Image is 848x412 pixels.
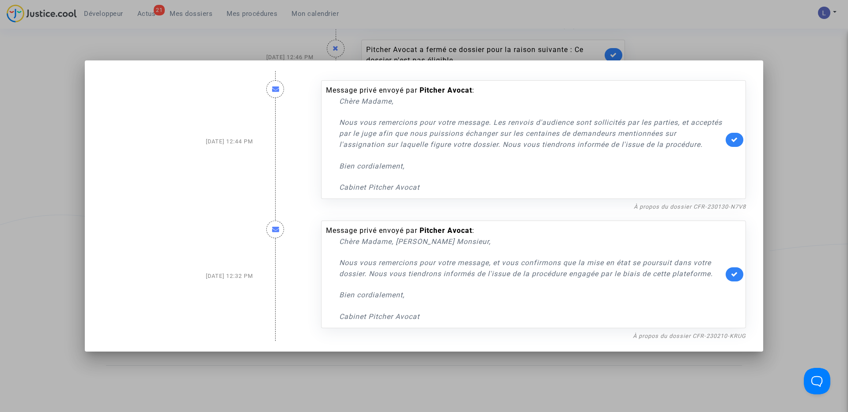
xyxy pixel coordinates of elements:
p: Cabinet Pitcher Avocat [339,182,723,193]
div: [DATE] 12:32 PM [95,212,260,341]
iframe: Help Scout Beacon - Open [804,368,830,394]
a: À propos du dossier CFR-230210-KRUG [633,333,746,339]
div: Message privé envoyé par : [326,225,723,322]
p: Nous vous remercions pour votre message. Les renvois d'audience sont sollicités par les parties, ... [339,117,723,150]
div: [DATE] 12:44 PM [95,71,260,212]
p: Nous vous remercions pour votre message, et vous confirmons que la mise en état se poursuit dans ... [339,257,723,279]
p: Bien cordialement, [339,161,723,172]
b: Pitcher Avocat [420,86,472,94]
p: Chère Madame, [339,96,723,107]
p: Chère Madame, [PERSON_NAME] Monsieur, [339,236,723,247]
a: À propos du dossier CFR-230130-N7V8 [634,203,746,210]
p: Cabinet Pitcher Avocat [339,311,723,322]
b: Pitcher Avocat [420,226,472,235]
p: Bien cordialement, [339,289,723,300]
div: Message privé envoyé par : [326,85,723,193]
